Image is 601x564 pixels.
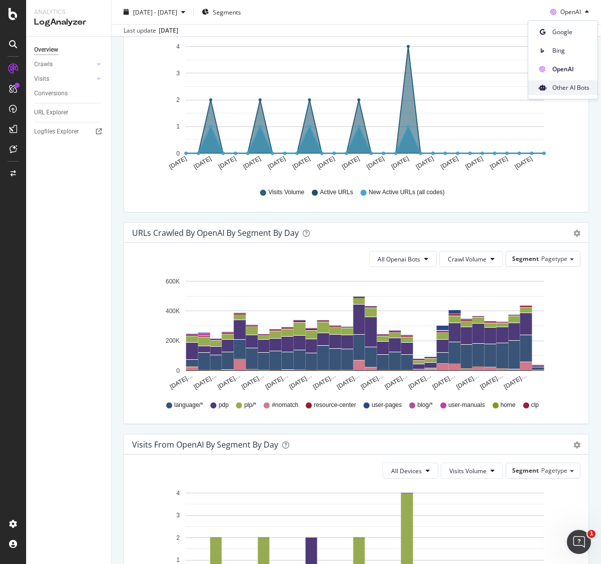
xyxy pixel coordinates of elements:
span: Pagetype [541,466,567,475]
span: All Openai Bots [378,255,420,263]
text: 0 [176,367,180,374]
text: 3 [176,512,180,519]
svg: A chart. [132,39,580,179]
span: Segment [512,254,539,263]
a: Conversions [34,88,104,99]
text: [DATE] [217,155,237,171]
span: Visits Volume [268,188,304,197]
span: Segment [512,466,539,475]
text: 3 [176,70,180,77]
div: [DATE] [159,26,178,35]
text: 0 [176,150,180,157]
span: Bing [552,46,589,55]
text: 400K [166,308,180,315]
text: [DATE] [341,155,361,171]
button: All Devices [383,463,438,479]
text: 2 [176,534,180,541]
text: 600K [166,278,180,285]
text: [DATE] [514,155,534,171]
div: Last update [124,26,178,35]
span: 1 [587,530,595,538]
a: Crawls [34,59,94,70]
text: 1 [176,123,180,130]
div: URLs Crawled by OpenAI By Segment By Day [132,228,299,238]
text: 2 [176,96,180,103]
span: Segments [213,8,241,16]
div: Logfiles Explorer [34,126,79,137]
text: [DATE] [366,155,386,171]
div: Overview [34,45,58,55]
span: blog/* [417,401,433,409]
text: [DATE] [193,155,213,171]
span: user-pages [372,401,402,409]
span: OpenAI [552,65,589,74]
button: Crawl Volume [439,251,503,267]
span: home [501,401,516,409]
span: resource-center [314,401,356,409]
div: URL Explorer [34,107,68,118]
text: [DATE] [242,155,262,171]
span: Other AI Bots [552,83,589,92]
svg: A chart. [132,275,580,391]
div: Visits [34,74,49,84]
text: [DATE] [390,155,410,171]
text: [DATE] [464,155,484,171]
a: URL Explorer [34,107,104,118]
text: [DATE] [415,155,435,171]
button: Visits Volume [441,463,503,479]
span: [DATE] - [DATE] [133,8,177,16]
span: Pagetype [541,254,567,263]
span: language/* [174,401,203,409]
div: Analytics [34,8,103,17]
button: [DATE] - [DATE] [119,4,189,20]
div: Visits from OpenAI By Segment By Day [132,440,278,450]
text: 4 [176,43,180,50]
text: [DATE] [168,155,188,171]
a: Overview [34,45,104,55]
a: Logfiles Explorer [34,126,104,137]
span: Google [552,28,589,37]
button: Segments [198,4,245,20]
span: user-manuals [448,401,485,409]
div: LogAnalyzer [34,17,103,28]
iframe: Intercom live chat [567,530,591,554]
text: [DATE] [316,155,336,171]
text: 4 [176,490,180,497]
span: Visits Volume [449,467,487,475]
span: All Devices [391,467,422,475]
text: [DATE] [291,155,311,171]
span: Crawl Volume [448,255,487,263]
text: 1 [176,556,180,563]
button: All Openai Bots [369,251,437,267]
span: OpenAI [560,8,581,16]
span: pdp [218,401,228,409]
div: Conversions [34,88,68,99]
text: [DATE] [267,155,287,171]
a: Visits [34,74,94,84]
div: gear [573,442,580,449]
span: plp/* [244,401,256,409]
span: New Active URLs (all codes) [369,188,444,197]
div: Crawls [34,59,53,70]
text: [DATE] [489,155,509,171]
span: Active URLs [320,188,353,197]
text: 200K [166,338,180,345]
span: #nomatch [272,401,298,409]
span: clp [531,401,539,409]
div: gear [573,230,580,237]
button: OpenAI [546,4,593,20]
text: [DATE] [439,155,459,171]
